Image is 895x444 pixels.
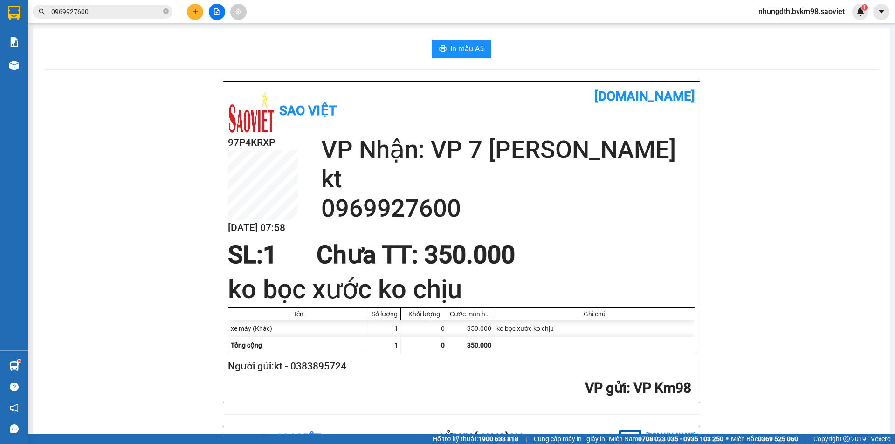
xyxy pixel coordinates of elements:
[805,434,806,444] span: |
[873,4,889,20] button: caret-down
[467,342,491,349] span: 350.000
[10,383,19,391] span: question-circle
[263,240,277,269] span: 1
[209,4,225,20] button: file-add
[192,8,199,15] span: plus
[321,194,695,223] h2: 0969927600
[843,436,850,442] span: copyright
[441,342,445,349] span: 0
[228,89,275,135] img: logo.jpg
[478,435,518,443] strong: 1900 633 818
[450,43,484,55] span: In mẫu A5
[726,437,729,441] span: ⚪️
[321,164,695,194] h2: kt
[403,310,445,318] div: Khối lượng
[9,61,19,70] img: warehouse-icon
[163,7,169,16] span: close-circle
[594,89,695,104] b: [DOMAIN_NAME]
[368,320,401,337] div: 1
[163,8,169,14] span: close-circle
[311,241,521,269] div: Chưa TT : 350.000
[438,432,525,444] b: Gửi khách hàng
[534,434,606,444] span: Cung cấp máy in - giấy in:
[213,8,220,15] span: file-add
[394,342,398,349] span: 1
[432,40,491,58] button: printerIn mẫu A5
[230,4,247,20] button: aim
[401,320,447,337] div: 0
[228,320,368,337] div: xe máy (Khác)
[638,435,723,443] strong: 0708 023 035 - 0935 103 250
[276,432,321,444] b: Sao Việt
[496,310,692,318] div: Ghi chú
[228,135,298,150] h2: 97P4KRXP
[433,434,518,444] span: Hỗ trợ kỹ thuật:
[877,7,886,16] span: caret-down
[450,310,491,318] div: Cước món hàng
[51,7,161,17] input: Tìm tên, số ĐT hoặc mã đơn
[751,6,852,17] span: nhungdth.bvkm98.saoviet
[863,4,866,11] span: 1
[9,37,19,47] img: solution-icon
[187,4,203,20] button: plus
[228,220,298,236] h2: [DATE] 07:58
[9,361,19,371] img: warehouse-icon
[10,403,19,412] span: notification
[8,6,20,20] img: logo-vxr
[279,103,337,118] b: Sao Việt
[371,310,398,318] div: Số lượng
[321,135,695,164] h2: VP Nhận: VP 7 [PERSON_NAME]
[758,435,798,443] strong: 0369 525 060
[439,45,447,54] span: printer
[861,4,868,11] sup: 1
[228,359,691,374] h2: Người gửi: kt - 0383895724
[231,310,365,318] div: Tên
[646,431,696,439] b: [DOMAIN_NAME]
[731,434,798,444] span: Miền Bắc
[231,342,262,349] span: Tổng cộng
[525,434,527,444] span: |
[39,8,45,15] span: search
[228,379,691,398] h2: : VP Km98
[447,320,494,337] div: 350.000
[18,360,21,362] sup: 1
[10,424,19,433] span: message
[494,320,695,337] div: ko bọc xước ko chịu
[856,7,865,16] img: icon-new-feature
[228,271,695,307] h1: ko bọc xước ko chịu
[585,380,626,396] span: VP gửi
[609,434,723,444] span: Miền Nam
[228,240,263,269] span: SL:
[235,8,241,15] span: aim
